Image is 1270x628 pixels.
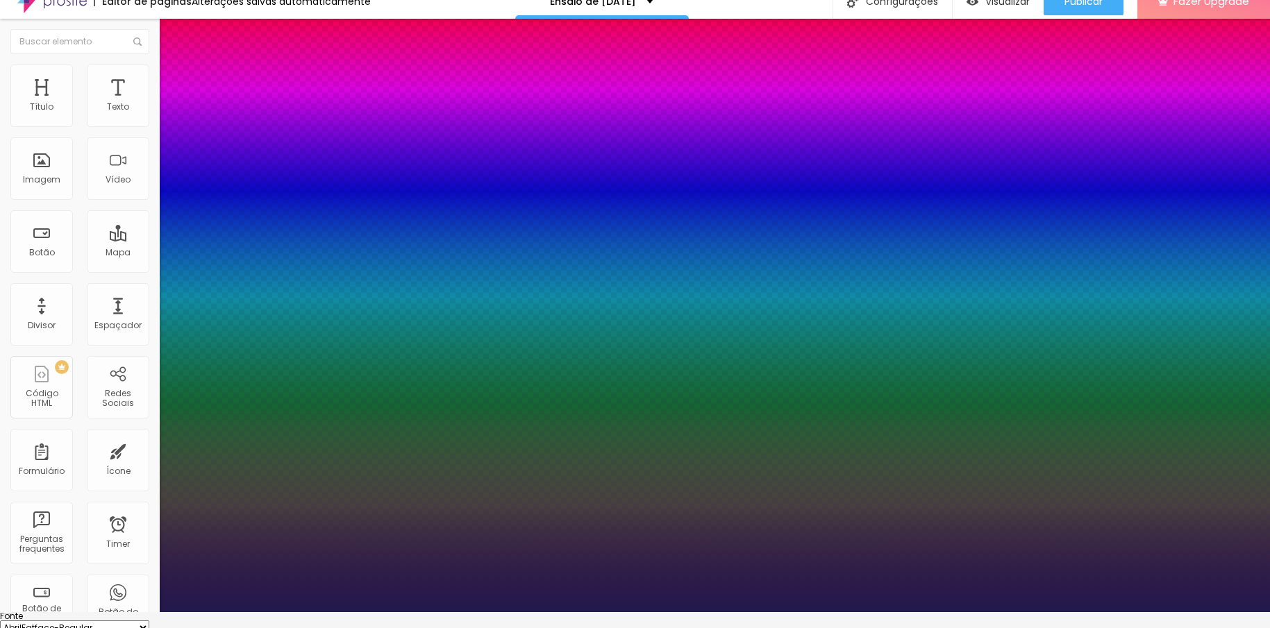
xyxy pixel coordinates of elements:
[133,37,142,46] img: Icone
[30,102,53,112] div: Título
[14,604,69,624] div: Botão de pagamento
[14,534,69,554] div: Perguntas frequentes
[90,389,145,409] div: Redes Sociais
[94,321,142,330] div: Espaçador
[29,248,55,257] div: Botão
[28,321,56,330] div: Divisor
[106,539,130,549] div: Timer
[10,29,149,54] input: Buscar elemento
[107,102,129,112] div: Texto
[23,175,60,185] div: Imagem
[106,248,131,257] div: Mapa
[19,466,65,476] div: Formulário
[106,175,131,185] div: Vídeo
[14,389,69,409] div: Código HTML
[106,466,131,476] div: Ícone
[90,607,145,627] div: Botão do WhatsApp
